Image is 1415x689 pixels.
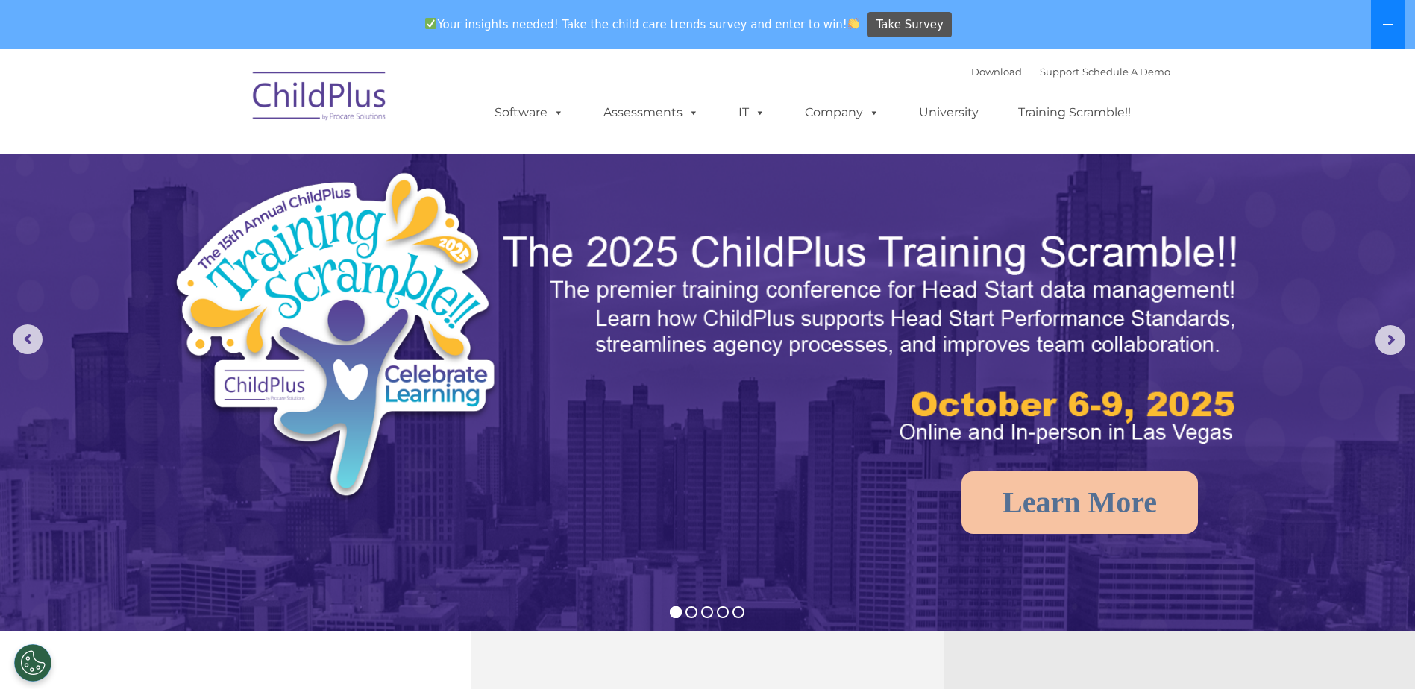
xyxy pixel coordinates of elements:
a: Support [1040,66,1079,78]
img: ✅ [425,18,436,29]
font: | [971,66,1170,78]
img: ChildPlus by Procare Solutions [245,61,395,136]
a: Training Scramble!! [1003,98,1146,128]
button: Cookies Settings [14,644,51,682]
a: Learn More [961,471,1198,534]
span: Phone number [207,160,271,171]
a: Download [971,66,1022,78]
a: Company [790,98,894,128]
span: Last name [207,98,253,110]
a: Assessments [589,98,714,128]
a: University [904,98,994,128]
span: Your insights needed! Take the child care trends survey and enter to win! [419,10,866,39]
a: Software [480,98,579,128]
span: Take Survey [876,12,944,38]
a: IT [724,98,780,128]
a: Take Survey [867,12,952,38]
img: 👏 [848,18,859,29]
a: Schedule A Demo [1082,66,1170,78]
